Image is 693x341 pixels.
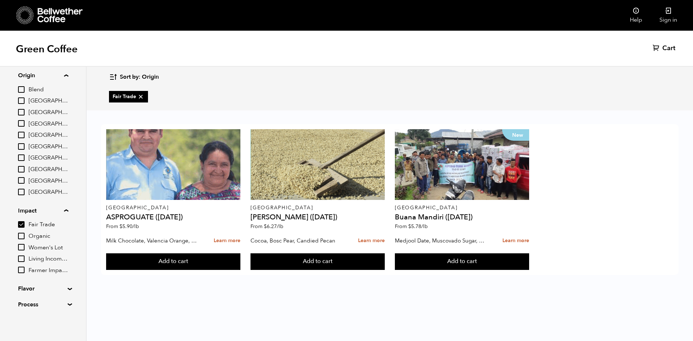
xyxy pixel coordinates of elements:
span: [GEOGRAPHIC_DATA] [29,177,68,185]
p: [GEOGRAPHIC_DATA] [395,205,529,210]
summary: Origin [18,71,68,80]
input: Organic [18,233,25,239]
a: Learn more [214,233,240,249]
span: [GEOGRAPHIC_DATA] [29,188,68,196]
input: [GEOGRAPHIC_DATA] [18,143,25,150]
span: Farmer Impact Fund [29,267,68,275]
span: [GEOGRAPHIC_DATA] [29,109,68,117]
button: Add to cart [106,253,240,270]
a: Cart [653,44,677,53]
bdi: 5.90 [119,223,139,230]
p: Cocoa, Bosc Pear, Candied Pecan [250,235,341,246]
span: From [106,223,139,230]
input: [GEOGRAPHIC_DATA] [18,154,25,161]
bdi: 5.78 [408,223,428,230]
h4: Buana Mandiri ([DATE]) [395,214,529,221]
button: Add to cart [250,253,384,270]
input: Women's Lot [18,244,25,250]
span: $ [119,223,122,230]
input: Fair Trade [18,221,25,228]
button: Sort by: Origin [109,69,159,86]
span: [GEOGRAPHIC_DATA] [29,166,68,174]
span: From [250,223,283,230]
span: Cart [662,44,675,53]
span: [GEOGRAPHIC_DATA] [29,154,68,162]
h1: Green Coffee [16,43,78,56]
input: [GEOGRAPHIC_DATA] [18,97,25,104]
a: New [395,129,529,200]
h4: ASPROGUATE ([DATE]) [106,214,240,221]
p: [GEOGRAPHIC_DATA] [250,205,384,210]
span: From [395,223,428,230]
p: Milk Chocolate, Valencia Orange, Agave [106,235,197,246]
input: [GEOGRAPHIC_DATA] [18,166,25,172]
span: [GEOGRAPHIC_DATA] [29,143,68,151]
input: Farmer Impact Fund [18,267,25,273]
span: /lb [277,223,283,230]
h4: [PERSON_NAME] ([DATE]) [250,214,384,221]
span: Fair Trade [29,221,68,229]
span: Fair Trade [113,93,144,100]
input: Blend [18,86,25,93]
summary: Process [18,300,68,309]
p: [GEOGRAPHIC_DATA] [106,205,240,210]
span: /lb [421,223,428,230]
input: [GEOGRAPHIC_DATA] [18,189,25,195]
button: Add to cart [395,253,529,270]
input: Living Income Pricing [18,255,25,262]
bdi: 6.27 [264,223,283,230]
input: [GEOGRAPHIC_DATA] [18,109,25,115]
span: $ [264,223,267,230]
span: Sort by: Origin [120,73,159,81]
p: Medjool Date, Muscovado Sugar, Vanilla Bean [395,235,486,246]
input: [GEOGRAPHIC_DATA] [18,132,25,138]
a: Learn more [502,233,529,249]
span: Organic [29,232,68,240]
span: [GEOGRAPHIC_DATA] [29,131,68,139]
summary: Impact [18,206,68,215]
p: New [502,129,529,141]
span: /lb [132,223,139,230]
span: Living Income Pricing [29,255,68,263]
span: [GEOGRAPHIC_DATA] [29,97,68,105]
span: [GEOGRAPHIC_DATA] [29,120,68,128]
a: Learn more [358,233,385,249]
span: Women's Lot [29,244,68,252]
input: [GEOGRAPHIC_DATA] [18,120,25,127]
span: Blend [29,86,68,94]
summary: Flavor [18,284,68,293]
input: [GEOGRAPHIC_DATA] [18,177,25,184]
span: $ [408,223,411,230]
